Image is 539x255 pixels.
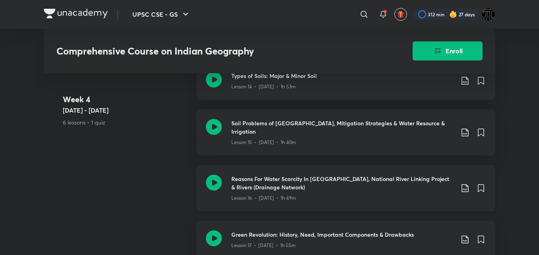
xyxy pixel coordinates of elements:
p: Lesson 15 • [DATE] • 1h 40m [231,139,296,146]
button: UPSC CSE - GS [128,6,195,22]
button: avatar [394,8,407,21]
h3: Soil Problems of [GEOGRAPHIC_DATA], Mitigation Strategies & Water Resource & Irrigation [231,119,454,136]
img: Company Logo [44,9,108,18]
p: Lesson 16 • [DATE] • 1h 49m [231,195,296,202]
h3: Reasons For Water Scarcity In [GEOGRAPHIC_DATA], National River Linking Project & Rivers (Drainag... [231,175,454,191]
button: Enroll [413,41,483,60]
h4: Week 4 [63,93,190,105]
a: Types of Soils: Major & Minor SoilLesson 14 • [DATE] • 1h 53m [196,62,495,109]
p: Lesson 17 • [DATE] • 1h 55m [231,242,296,249]
a: Reasons For Water Scarcity In [GEOGRAPHIC_DATA], National River Linking Project & Rivers (Drainag... [196,165,495,221]
h5: [DATE] - [DATE] [63,105,190,115]
img: streak [449,10,457,18]
a: Soil Problems of [GEOGRAPHIC_DATA], Mitigation Strategies & Water Resource & IrrigationLesson 15 ... [196,109,495,165]
p: Lesson 14 • [DATE] • 1h 53m [231,83,296,90]
h3: Types of Soils: Major & Minor Soil [231,72,454,80]
p: 6 lessons • 1 quiz [63,118,190,127]
img: avatar [397,11,404,18]
h3: Comprehensive Course on Indian Geography [56,45,368,57]
h3: Green Revolution: History, Need, Important Components & Drawbacks [231,230,454,239]
a: Company Logo [44,9,108,20]
img: Watcher [482,8,495,21]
